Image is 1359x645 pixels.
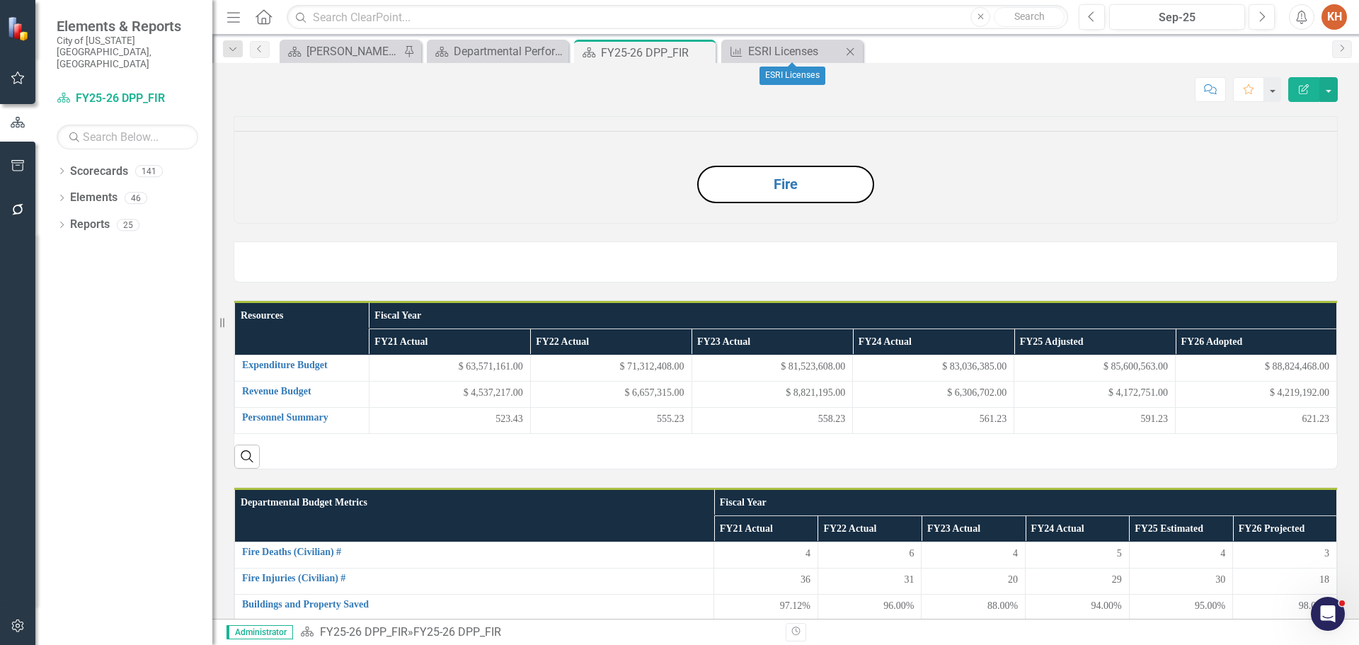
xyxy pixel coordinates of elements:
a: Departmental Performance Plans - 3 Columns [430,42,565,60]
td: Double-Click to Edit [1014,381,1176,407]
span: $ 85,600,563.00 [1103,360,1168,374]
td: Double-Click to Edit [530,407,692,433]
span: $ 6,306,702.00 [947,386,1007,400]
button: KH [1321,4,1347,30]
td: Double-Click to Edit [1026,594,1130,620]
button: Sep-25 [1109,4,1245,30]
td: Double-Click to Edit [1026,568,1130,594]
td: Double-Click to Edit [530,355,692,381]
span: 4 [1013,547,1018,561]
span: 97.12% [780,599,810,613]
td: Double-Click to Edit [1026,542,1130,568]
span: $ 81,523,608.00 [781,360,845,374]
a: FY25-26 DPP_FIR [320,625,408,639]
span: 88.00% [987,599,1018,613]
td: Double-Click to Edit [1014,407,1176,433]
span: 36 [801,573,810,587]
a: Scorecards [70,164,128,180]
a: [PERSON_NAME]'s Home [283,42,400,60]
td: Double-Click to Edit Right Click for Context Menu [235,407,369,433]
a: Fire Deaths (Civilian) # [242,547,706,557]
div: ESRI Licenses [759,67,825,85]
span: 31 [904,573,914,587]
td: Double-Click to Edit [530,381,692,407]
input: Search ClearPoint... [287,5,1068,30]
span: $ 63,571,161.00 [459,360,523,374]
td: Double-Click to Edit [818,568,922,594]
a: FY25-26 DPP_FIR [57,91,198,107]
td: Double-Click to Edit [922,594,1026,620]
a: Reports [70,217,110,233]
span: $ 88,824,468.00 [1265,360,1329,374]
button: Fire [697,166,874,203]
span: Administrator [226,625,293,639]
td: Double-Click to Edit [1014,355,1176,381]
div: Sep-25 [1114,9,1240,26]
td: Double-Click to Edit [369,407,530,433]
span: 98.00% [1299,599,1329,613]
td: Double-Click to Edit [1129,542,1233,568]
span: 29 [1112,573,1122,587]
td: Double-Click to Edit [692,381,853,407]
img: ClearPoint Strategy [6,15,33,41]
small: City of [US_STATE][GEOGRAPHIC_DATA], [GEOGRAPHIC_DATA] [57,35,198,69]
td: Double-Click to Edit Right Click for Context Menu [235,568,714,594]
a: Fire Injuries (Civilian) # [242,573,706,583]
a: Expenditure Budget [242,360,362,370]
span: 555.23 [657,412,684,426]
a: Buildings and Property Saved [242,599,706,610]
td: Double-Click to Edit [369,381,530,407]
span: $ 6,657,315.00 [625,386,684,400]
span: 558.23 [818,412,846,426]
div: » [300,624,775,641]
td: Double-Click to Edit Right Click for Context Menu [235,542,714,568]
div: [PERSON_NAME]'s Home [306,42,400,60]
div: Departmental Performance Plans - 3 Columns [454,42,565,60]
td: Double-Click to Edit [853,407,1014,433]
td: Double-Click to Edit [1233,594,1337,620]
span: 94.00% [1091,599,1122,613]
div: 141 [135,165,163,177]
span: 6 [909,547,914,561]
td: Double-Click to Edit [818,594,922,620]
span: Search [1014,11,1045,22]
span: 591.23 [1141,412,1169,426]
a: ESRI Licenses [725,42,842,60]
td: Double-Click to Edit Right Click for Context Menu [235,594,714,620]
span: 621.23 [1302,412,1330,426]
input: Search Below... [57,125,198,149]
span: $ 83,036,385.00 [942,360,1007,374]
td: Double-Click to Edit Right Click for Context Menu [235,381,369,407]
a: Personnel Summary [242,412,362,423]
span: Elements & Reports [57,18,198,35]
a: Revenue Budget [242,386,362,396]
span: 5 [1117,547,1122,561]
td: Double-Click to Edit [1233,568,1337,594]
span: 20 [1008,573,1018,587]
span: 96.00% [883,599,914,613]
td: Double-Click to Edit [714,594,818,620]
span: $ 4,537,217.00 [464,386,523,400]
td: Double-Click to Edit [1176,407,1337,433]
td: Double-Click to Edit [692,355,853,381]
td: Double-Click to Edit [369,355,530,381]
td: Double-Click to Edit [922,542,1026,568]
span: 95.00% [1195,599,1225,613]
td: Double-Click to Edit [853,381,1014,407]
iframe: Intercom live chat [1311,597,1345,631]
span: 3 [1324,547,1329,561]
td: Double-Click to Edit [692,407,853,433]
span: $ 4,219,192.00 [1270,386,1329,400]
span: $ 71,312,408.00 [620,360,684,374]
a: Fire [774,176,798,193]
span: 18 [1319,573,1329,587]
td: Double-Click to Edit [1176,355,1337,381]
a: Elements [70,190,117,206]
div: FY25-26 DPP_FIR [601,44,712,62]
td: Double-Click to Edit [818,542,922,568]
div: FY25-26 DPP_FIR [413,625,501,639]
div: 46 [125,192,147,204]
span: $ 4,172,751.00 [1108,386,1168,400]
td: Double-Click to Edit Right Click for Context Menu [235,355,369,381]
